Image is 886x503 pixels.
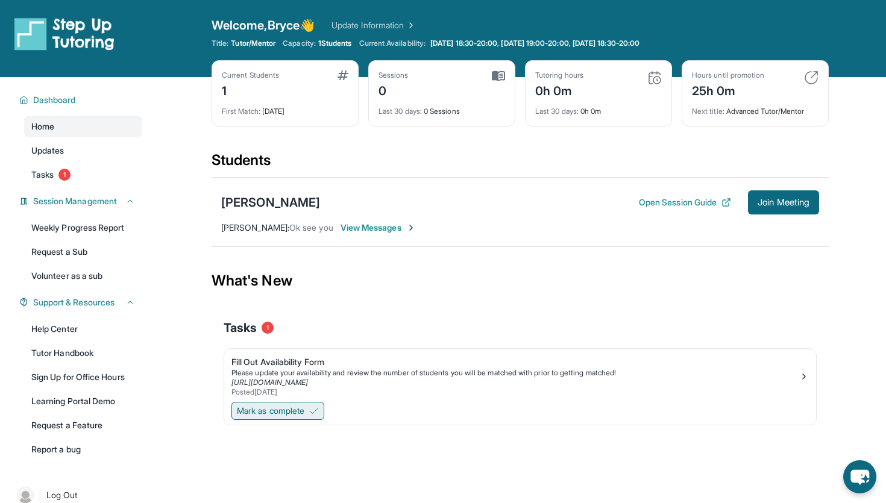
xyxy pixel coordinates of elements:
[231,378,308,387] a: [URL][DOMAIN_NAME]
[212,39,228,48] span: Title:
[283,39,316,48] span: Capacity:
[24,342,142,364] a: Tutor Handbook
[359,39,426,48] span: Current Availability:
[535,107,579,116] span: Last 30 days :
[24,140,142,161] a: Updates
[231,356,799,368] div: Fill Out Availability Form
[338,70,348,80] img: card
[24,265,142,287] a: Volunteer as a sub
[24,164,142,186] a: Tasks1
[231,39,275,48] span: Tutor/Mentor
[231,368,799,378] div: Please update your availability and review the number of students you will be matched with prior ...
[535,70,583,80] div: Tutoring hours
[24,318,142,340] a: Help Center
[692,80,764,99] div: 25h 0m
[331,19,416,31] a: Update Information
[318,39,352,48] span: 1 Students
[224,319,257,336] span: Tasks
[24,241,142,263] a: Request a Sub
[24,414,142,436] a: Request a Feature
[24,217,142,239] a: Weekly Progress Report
[379,70,409,80] div: Sessions
[221,194,320,211] div: [PERSON_NAME]
[748,190,819,214] button: Join Meeting
[39,488,42,502] span: |
[31,120,54,133] span: Home
[212,17,315,34] span: Welcome, Bryce 👋
[46,489,78,501] span: Log Out
[28,94,135,106] button: Dashboard
[33,94,76,106] span: Dashboard
[222,107,260,116] span: First Match :
[843,460,876,493] button: chat-button
[289,222,333,233] span: Ok see you
[33,296,115,308] span: Support & Resources
[406,223,416,233] img: Chevron-Right
[309,406,319,416] img: Mark as complete
[212,254,829,307] div: What's New
[492,70,505,81] img: card
[221,222,289,233] span: [PERSON_NAME] :
[14,17,115,51] img: logo
[24,439,142,460] a: Report a bug
[237,405,304,417] span: Mark as complete
[262,322,274,334] span: 1
[24,366,142,388] a: Sign Up for Office Hours
[379,99,505,116] div: 0 Sessions
[31,169,54,181] span: Tasks
[647,70,662,85] img: card
[341,222,416,234] span: View Messages
[31,145,64,157] span: Updates
[692,107,724,116] span: Next title :
[758,199,809,206] span: Join Meeting
[222,80,279,99] div: 1
[222,99,348,116] div: [DATE]
[224,349,816,399] a: Fill Out Availability FormPlease update your availability and review the number of students you w...
[379,107,422,116] span: Last 30 days :
[535,99,662,116] div: 0h 0m
[535,80,583,99] div: 0h 0m
[428,39,642,48] a: [DATE] 18:30-20:00, [DATE] 19:00-20:00, [DATE] 18:30-20:00
[379,80,409,99] div: 0
[804,70,818,85] img: card
[24,116,142,137] a: Home
[33,195,117,207] span: Session Management
[28,296,135,308] button: Support & Resources
[231,387,799,397] div: Posted [DATE]
[212,151,829,177] div: Students
[404,19,416,31] img: Chevron Right
[222,70,279,80] div: Current Students
[28,195,135,207] button: Session Management
[692,70,764,80] div: Hours until promotion
[58,169,71,181] span: 1
[639,196,731,208] button: Open Session Guide
[692,99,818,116] div: Advanced Tutor/Mentor
[430,39,639,48] span: [DATE] 18:30-20:00, [DATE] 19:00-20:00, [DATE] 18:30-20:00
[231,402,324,420] button: Mark as complete
[24,390,142,412] a: Learning Portal Demo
